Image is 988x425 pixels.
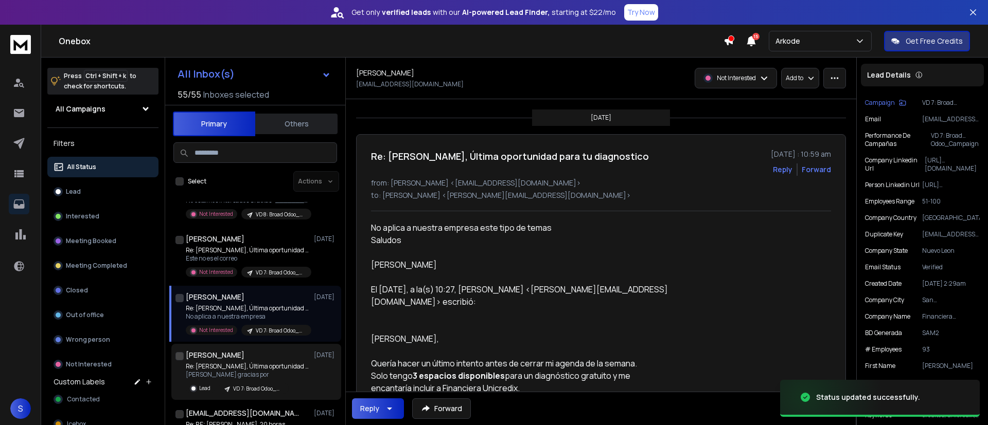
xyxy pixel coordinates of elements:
button: Primary [173,112,255,136]
div: Quería hacer un último intento antes de cerrar mi agenda de la semana. Solo tengo para un diagnós... [371,357,672,394]
p: Get Free Credits [906,36,963,46]
p: Not Interested [199,210,233,218]
p: Not Interested [199,268,233,276]
button: Campaign [865,99,906,107]
p: Arkode [775,36,804,46]
p: [PERSON_NAME] [922,362,980,370]
p: Not Interested [66,360,112,368]
h1: All Inbox(s) [178,69,235,79]
p: [DATE] [314,235,337,243]
p: Person Linkedin Url [865,181,920,189]
strong: AI-powered Lead Finder, [462,7,550,17]
button: Wrong person [47,329,158,350]
p: [DATE] [591,114,611,122]
span: Contacted [67,395,100,403]
p: VD 7: Broad Odoo_Campaign - ARKOD [256,269,305,276]
div: Status updated successfully. [816,392,920,402]
p: [EMAIL_ADDRESS][PERSON_NAME] [922,230,980,238]
p: Performance de Campañas [865,132,931,148]
p: Company City [865,296,904,304]
h1: All Campaigns [56,104,105,114]
button: Others [255,113,338,135]
span: 15 [752,33,760,40]
p: Lead [66,188,81,196]
p: Company Name [865,312,910,321]
p: [DATE] 2:29am [922,280,980,288]
p: Not Interested [199,326,233,334]
p: [DATE] [314,351,337,359]
p: Get only with our starting at $22/mo [351,7,616,17]
strong: 3 espa [413,370,439,381]
button: Meeting Booked [47,231,158,251]
p: Nuevo Leon [922,247,980,255]
p: VD 7: Broad Odoo_Campaign - ARKODE [931,132,980,148]
p: Verified [922,263,980,271]
p: Try Now [627,7,655,17]
p: Lead [199,384,210,392]
p: Company State [865,247,908,255]
p: from: [PERSON_NAME] <[EMAIL_ADDRESS][DOMAIN_NAME]> [371,178,831,188]
p: Duplicate Key [865,230,903,238]
strong: cios disponibles [439,370,505,381]
p: VD 7: Broad Odoo_Campaign - ARKOD [922,99,980,107]
p: Wrong person [66,336,110,344]
p: San [PERSON_NAME] [922,296,980,304]
p: VD 7: Broad Odoo_Campaign - ARKOD [233,385,283,393]
h1: [PERSON_NAME] [356,68,414,78]
p: 93 [922,345,980,354]
p: Out of office [66,311,104,319]
p: Interested [66,212,99,220]
p: Email [865,115,881,123]
button: Reply [352,398,404,419]
p: [DATE] : 10:59 am [771,149,831,159]
p: Este no es el correo [186,254,309,263]
p: Company Country [865,214,916,222]
button: Get Free Credits [884,31,970,51]
p: Lead Details [867,70,911,80]
p: First Name [865,362,895,370]
button: Forward [412,398,471,419]
p: Closed [66,286,88,294]
div: [PERSON_NAME], [371,332,672,345]
span: Ctrl + Shift + k [84,70,128,82]
button: Interested [47,206,158,227]
p: All Status [67,163,96,171]
img: logo [10,35,31,54]
span: 55 / 55 [178,88,201,101]
p: Meeting Booked [66,237,116,245]
button: All Campaigns [47,99,158,119]
button: Contacted [47,389,158,410]
p: [URL][DOMAIN_NAME][PERSON_NAME] [922,181,980,189]
div: [PERSON_NAME] [371,258,672,271]
button: Lead [47,181,158,202]
div: Forward [802,164,831,175]
p: VD 7: Broad Odoo_Campaign - ARKOD [256,327,305,335]
div: Saludos [371,234,672,271]
h1: [PERSON_NAME] [186,292,244,302]
p: Re: [PERSON_NAME], Última oportunidad para [186,246,309,254]
h3: Custom Labels [54,377,105,387]
h1: [EMAIL_ADDRESS][DOMAIN_NAME] [186,408,299,418]
p: Re: [PERSON_NAME], Última oportunidad para [186,304,309,312]
button: Reply [773,164,792,175]
p: [EMAIL_ADDRESS][DOMAIN_NAME] [356,80,464,88]
p: [EMAIL_ADDRESS][DOMAIN_NAME] [922,115,980,123]
p: Campaign [865,99,895,107]
p: Financiera Unicredix [922,312,980,321]
p: SAM2 [922,329,980,337]
p: 51-100 [922,197,980,206]
p: [PERSON_NAME] gracias por [186,371,309,379]
button: Try Now [624,4,658,21]
button: S [10,398,31,419]
h1: [PERSON_NAME] [186,234,244,244]
p: Re: [PERSON_NAME], Última oportunidad para [186,362,309,371]
h1: Onebox [59,35,724,47]
button: Not Interested [47,354,158,375]
p: Email Status [865,263,901,271]
h3: Filters [47,136,158,151]
label: Select [188,177,206,186]
p: VD 8: Broad Odoo_Campaign - ARKOD [256,211,305,218]
h1: Re: [PERSON_NAME], Última oportunidad para tu diagnostico [371,149,649,163]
